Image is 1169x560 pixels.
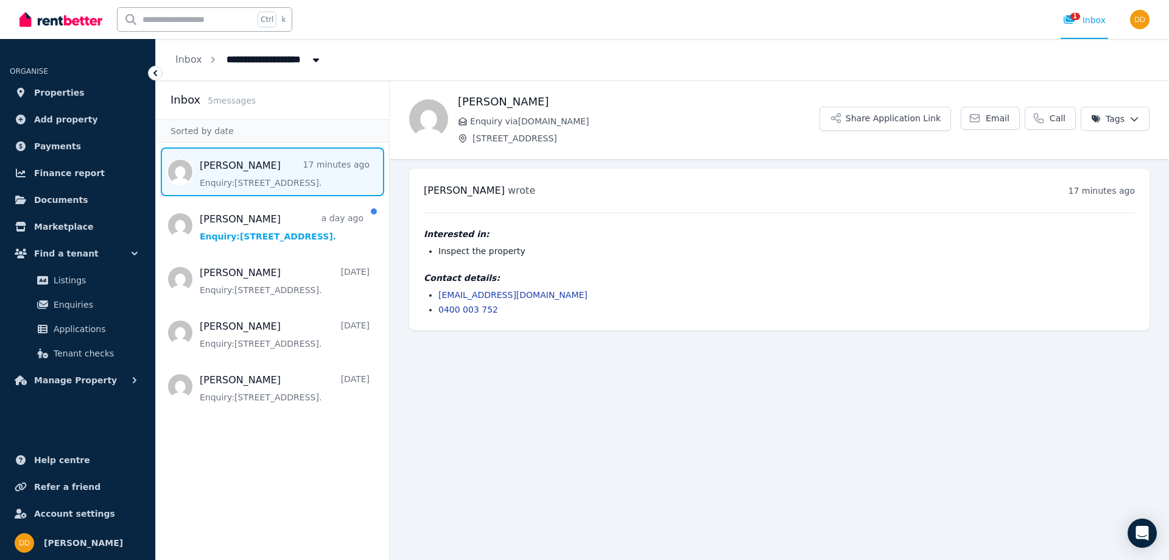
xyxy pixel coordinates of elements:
a: [EMAIL_ADDRESS][DOMAIN_NAME] [438,290,588,300]
span: Enquiries [54,297,136,312]
span: 1 [1070,13,1080,20]
span: ORGANISE [10,67,48,76]
li: Inspect the property [438,245,1135,257]
a: Tenant checks [15,341,141,366]
a: Email [961,107,1020,130]
span: Find a tenant [34,246,99,261]
span: Call [1050,112,1065,124]
button: Manage Property [10,368,146,392]
a: Refer a friend [10,475,146,499]
span: Ctrl [258,12,276,27]
button: Share Application Link [820,107,951,131]
span: Finance report [34,166,105,180]
a: Marketplace [10,214,146,239]
span: k [281,15,286,24]
img: Raphael [409,99,448,138]
span: 5 message s [208,96,256,105]
h4: Interested in: [424,228,1135,240]
span: Marketplace [34,219,93,234]
span: Listings [54,273,136,288]
img: Dean Dixon [15,533,34,553]
span: Payments [34,139,81,154]
span: Help centre [34,453,90,467]
span: Tenant checks [54,346,136,361]
a: Finance report [10,161,146,185]
a: Account settings [10,502,146,526]
a: Help centre [10,448,146,472]
a: [PERSON_NAME][DATE]Enquiry:[STREET_ADDRESS]. [200,319,370,350]
span: Manage Property [34,373,117,388]
time: 17 minutes ago [1069,186,1135,196]
a: Inbox [175,54,202,65]
span: Documents [34,193,88,207]
a: Enquiries [15,292,141,317]
a: [PERSON_NAME][DATE]Enquiry:[STREET_ADDRESS]. [200,266,370,296]
a: Properties [10,80,146,105]
img: Dean Dixon [1130,10,1150,29]
span: Applications [54,322,136,336]
div: Inbox [1063,14,1106,26]
a: Listings [15,268,141,292]
span: Properties [34,85,85,100]
span: Refer a friend [34,480,100,494]
a: 0400 003 752 [438,305,498,314]
a: Documents [10,188,146,212]
h2: Inbox [170,91,200,108]
button: Tags [1081,107,1150,131]
span: [STREET_ADDRESS] [472,132,820,144]
h4: Contact details: [424,272,1135,284]
div: Sorted by date [156,119,389,143]
a: [PERSON_NAME]a day agoEnquiry:[STREET_ADDRESS]. [200,212,363,243]
span: Email [986,112,1009,124]
nav: Message list [156,143,389,416]
a: Add property [10,107,146,132]
span: [PERSON_NAME] [44,536,123,550]
span: Add property [34,112,98,127]
span: [PERSON_NAME] [424,185,505,196]
img: RentBetter [19,10,102,29]
button: Find a tenant [10,241,146,266]
a: Call [1025,107,1076,130]
a: [PERSON_NAME]17 minutes agoEnquiry:[STREET_ADDRESS]. [200,158,370,189]
div: Open Intercom Messenger [1128,519,1157,548]
span: wrote [508,185,535,196]
nav: Breadcrumb [156,39,342,80]
span: Account settings [34,506,115,521]
span: Enquiry via [DOMAIN_NAME] [470,115,820,127]
span: Tags [1091,113,1125,125]
a: [PERSON_NAME][DATE]Enquiry:[STREET_ADDRESS]. [200,373,370,403]
a: Applications [15,317,141,341]
h1: [PERSON_NAME] [458,93,820,110]
a: Payments [10,134,146,158]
